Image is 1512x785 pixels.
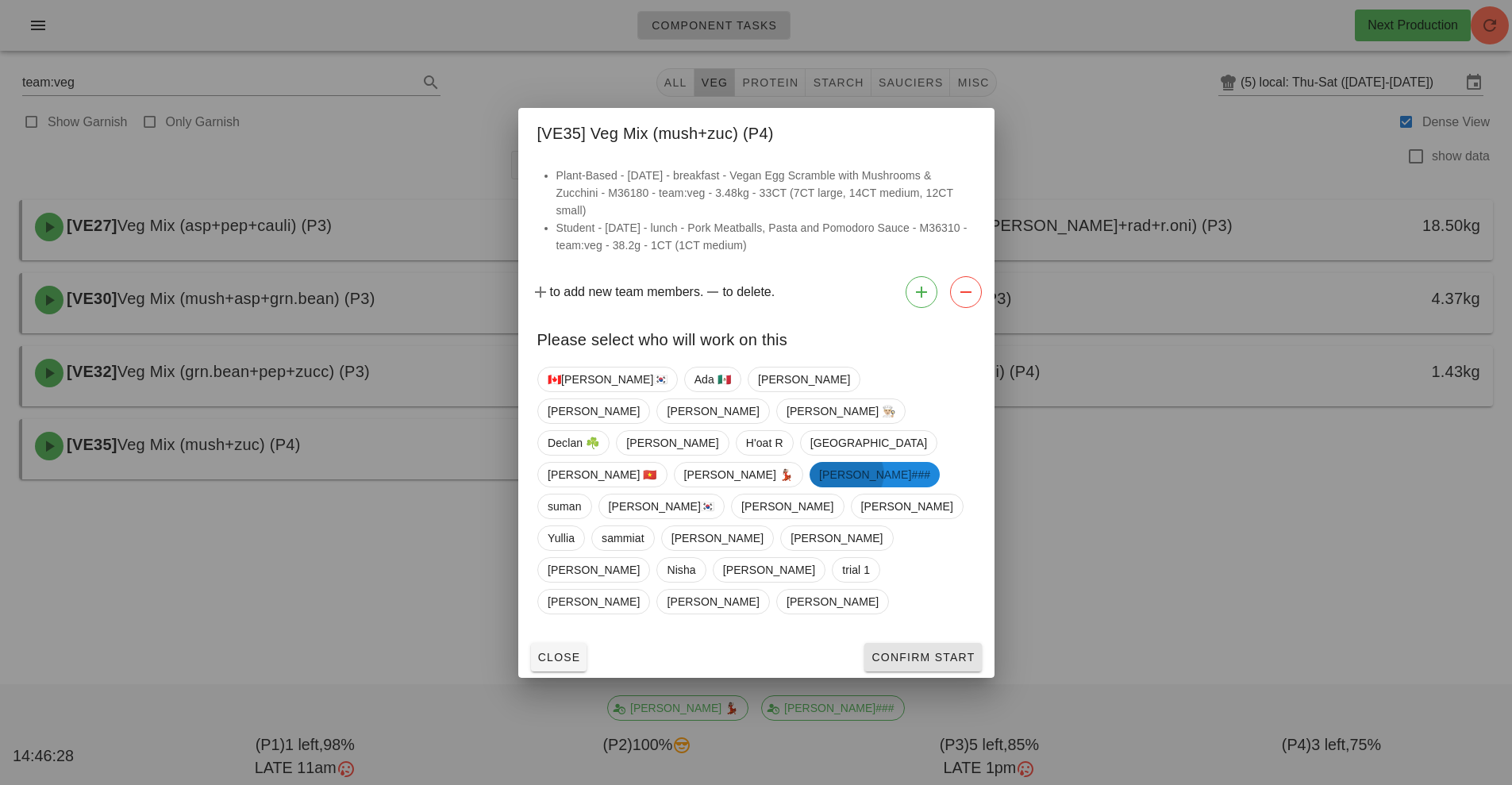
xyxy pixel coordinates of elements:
span: Yullia [548,526,575,550]
span: [PERSON_NAME]🇰🇷 [608,494,714,518]
div: Please select who will work on this [518,314,995,360]
span: [PERSON_NAME] 👨🏼‍🍳 [786,399,895,423]
span: [PERSON_NAME] [791,526,883,550]
span: Close [537,651,581,664]
span: sammiat [602,526,644,550]
span: [PERSON_NAME] [860,494,952,518]
span: [PERSON_NAME] [722,558,814,582]
span: [PERSON_NAME] [671,526,763,550]
span: 🇨🇦[PERSON_NAME]🇰🇷 [548,367,668,391]
span: [PERSON_NAME] [548,558,640,582]
span: [PERSON_NAME] [548,399,640,423]
span: [PERSON_NAME] 💃🏽 [683,463,793,487]
span: Declan ☘️ [548,431,599,455]
span: [GEOGRAPHIC_DATA] [810,431,926,455]
div: [VE35] Veg Mix (mush+zuc) (P4) [518,108,995,154]
span: [PERSON_NAME] 🇻🇳 [548,463,657,487]
span: [PERSON_NAME]### [819,462,930,487]
button: Confirm Start [864,643,981,671]
li: Student - [DATE] - lunch - Pork Meatballs, Pasta and Pomodoro Sauce - M36310 - team:veg - 38.2g -... [556,219,975,254]
button: Close [531,643,587,671]
li: Plant-Based - [DATE] - breakfast - Vegan Egg Scramble with Mushrooms & Zucchini - M36180 - team:v... [556,167,975,219]
span: H'oat R [745,431,783,455]
span: suman [548,494,582,518]
span: [PERSON_NAME] [741,494,833,518]
span: [PERSON_NAME] [626,431,718,455]
span: [PERSON_NAME] [786,590,878,614]
span: trial 1 [842,558,870,582]
div: to add new team members. to delete. [518,270,995,314]
span: [PERSON_NAME] [757,367,849,391]
span: Ada 🇲🇽 [694,367,730,391]
span: Confirm Start [871,651,975,664]
span: [PERSON_NAME] [548,590,640,614]
span: Nisha [667,558,695,582]
span: [PERSON_NAME] [667,399,759,423]
span: [PERSON_NAME] [667,590,759,614]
